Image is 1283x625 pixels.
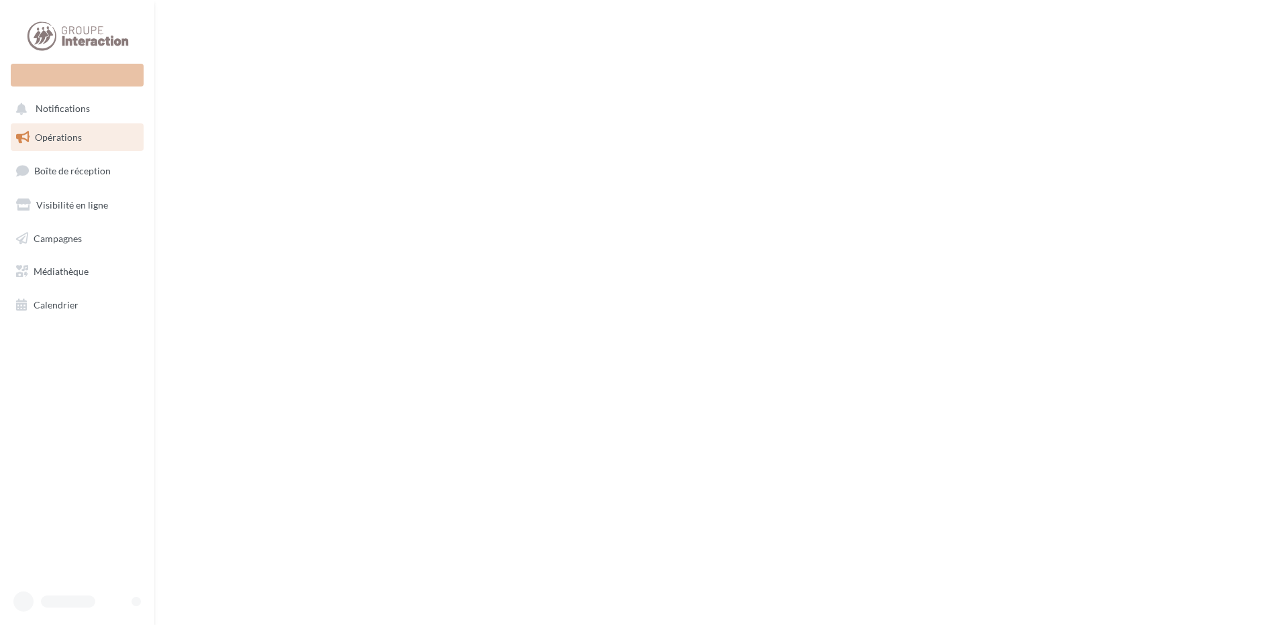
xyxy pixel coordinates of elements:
[8,156,146,185] a: Boîte de réception
[34,266,89,277] span: Médiathèque
[8,191,146,219] a: Visibilité en ligne
[34,165,111,176] span: Boîte de réception
[35,131,82,143] span: Opérations
[36,199,108,211] span: Visibilité en ligne
[8,291,146,319] a: Calendrier
[34,232,82,243] span: Campagnes
[8,225,146,253] a: Campagnes
[36,103,90,115] span: Notifications
[34,299,79,310] span: Calendrier
[8,258,146,286] a: Médiathèque
[11,64,144,87] div: Nouvelle campagne
[8,123,146,152] a: Opérations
